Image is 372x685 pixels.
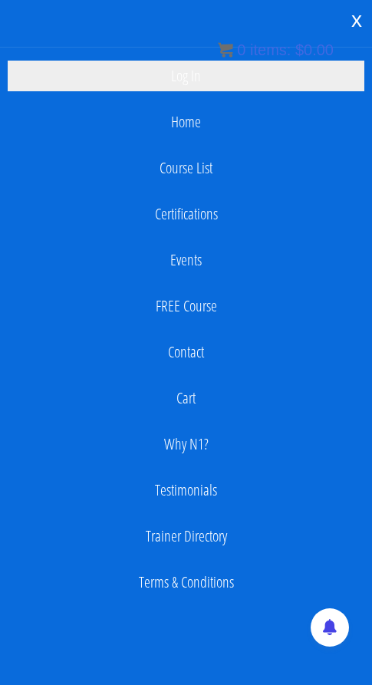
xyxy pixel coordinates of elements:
[8,567,364,598] a: Terms & Conditions
[8,199,364,229] a: Certifications
[8,475,364,506] a: Testimonials
[8,291,364,321] a: FREE Course
[8,429,364,459] a: Why N1?
[8,383,364,413] a: Cart
[8,61,364,91] a: Log In
[218,41,334,58] a: 0 items: $0.00
[8,521,364,552] a: Trainer Directory
[8,245,364,275] a: Events
[295,41,334,58] bdi: 0.00
[8,337,364,367] a: Contact
[8,107,364,137] a: Home
[295,41,304,58] span: $
[8,153,364,183] a: Course List
[237,41,245,58] span: 0
[218,42,233,58] img: icon11.png
[341,4,372,36] div: x
[250,41,291,58] span: items:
